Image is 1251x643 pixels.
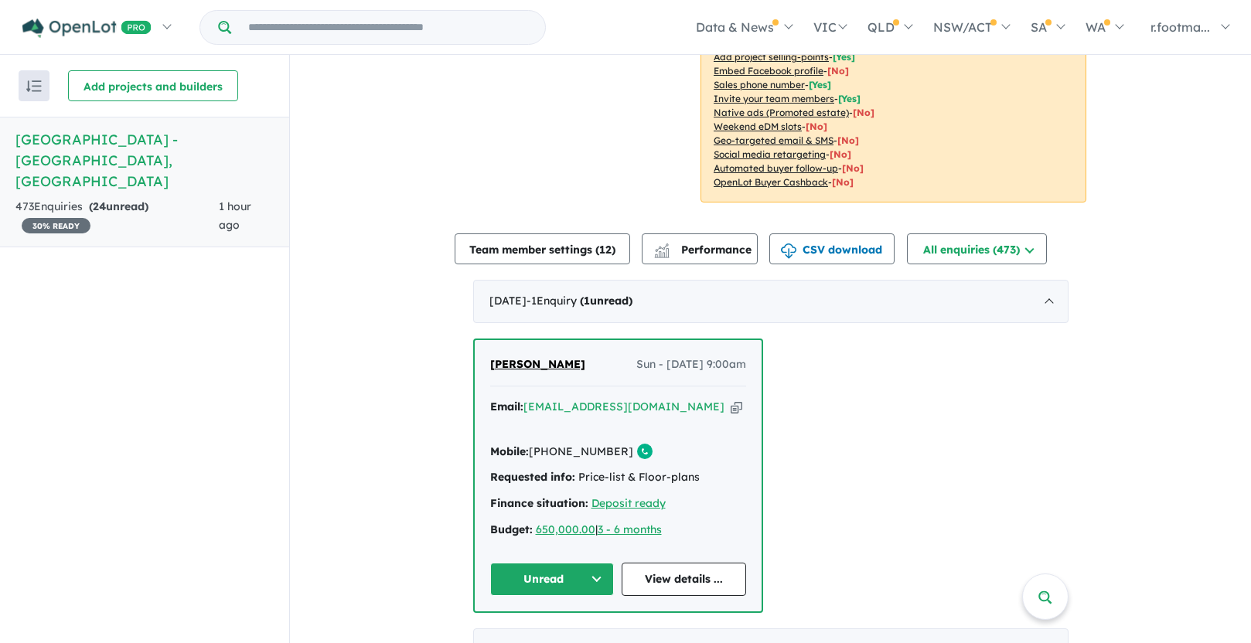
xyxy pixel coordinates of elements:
u: Invite your team members [714,93,834,104]
strong: Mobile: [490,444,529,458]
span: [ No ] [827,65,849,77]
span: [PERSON_NAME] [490,357,585,371]
u: Automated buyer follow-up [714,162,838,174]
span: 30 % READY [22,218,90,233]
strong: Email: [490,400,523,413]
span: [No] [837,134,859,146]
span: [No] [842,162,864,174]
a: 3 - 6 months [598,522,662,536]
u: Geo-targeted email & SMS [714,134,833,146]
a: View details ... [622,563,746,596]
span: r.footma... [1150,19,1210,35]
span: Sun - [DATE] 9:00am [636,356,746,374]
div: Price-list & Floor-plans [490,468,746,487]
span: 1 [584,294,590,308]
button: CSV download [769,233,895,264]
a: 650,000.00 [536,522,595,536]
strong: ( unread) [580,294,632,308]
u: Embed Facebook profile [714,65,823,77]
img: download icon [781,243,796,259]
div: | [490,521,746,539]
span: [No] [830,148,851,160]
a: [EMAIL_ADDRESS][DOMAIN_NAME] [523,400,724,413]
span: [No] [806,121,827,132]
u: OpenLot Buyer Cashback [714,176,828,188]
button: Add projects and builders [68,70,238,101]
u: Weekend eDM slots [714,121,802,132]
u: Social media retargeting [714,148,826,160]
a: [PERSON_NAME] [490,356,585,374]
span: - 1 Enquir y [527,294,632,308]
span: Performance [656,243,752,257]
h5: [GEOGRAPHIC_DATA] - [GEOGRAPHIC_DATA] , [GEOGRAPHIC_DATA] [15,129,274,192]
span: [ Yes ] [838,93,861,104]
span: [ Yes ] [833,51,855,63]
span: [ Yes ] [809,79,831,90]
u: Sales phone number [714,79,805,90]
a: [PHONE_NUMBER] [529,444,633,458]
input: Try estate name, suburb, builder or developer [234,11,542,44]
u: Native ads (Promoted estate) [714,107,849,118]
button: All enquiries (473) [907,233,1047,264]
span: 1 hour ago [219,199,251,232]
a: Deposit ready [591,496,666,510]
u: Add project selling-points [714,51,829,63]
img: bar-chart.svg [654,248,670,258]
img: line-chart.svg [655,243,669,252]
strong: Finance situation: [490,496,588,510]
img: Openlot PRO Logo White [22,19,152,38]
button: Copy [731,399,742,415]
strong: Requested info: [490,470,575,484]
strong: Budget: [490,522,533,536]
span: [No] [832,176,854,188]
img: sort.svg [26,80,42,92]
button: Team member settings (12) [455,233,630,264]
strong: ( unread) [89,199,148,213]
span: 24 [93,199,106,213]
span: [No] [853,107,874,118]
div: [DATE] [473,280,1069,323]
span: 12 [599,243,612,257]
button: Performance [642,233,758,264]
div: 473 Enquir ies [15,198,219,235]
button: Unread [490,563,615,596]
